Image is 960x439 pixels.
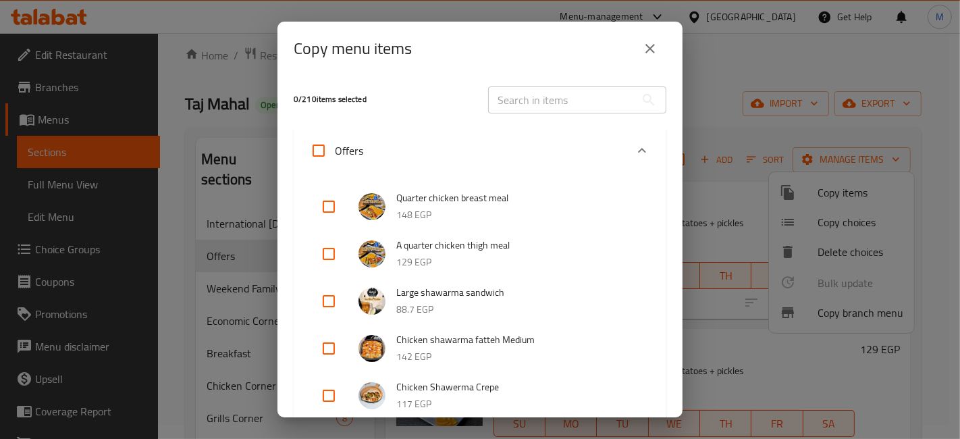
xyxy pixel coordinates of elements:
[358,288,385,315] img: Large shawarma sandwich
[396,190,639,207] span: Quarter chicken breast meal
[396,348,639,365] p: 142 EGP
[294,94,472,105] h5: 0 / 210 items selected
[335,140,363,161] span: Offers
[396,254,639,271] p: 129 EGP
[396,301,639,318] p: 88.7 EGP
[488,86,635,113] input: Search in items
[634,32,666,65] button: close
[396,207,639,224] p: 148 EGP
[358,335,385,362] img: Chicken shawarma fatteh Medium
[358,382,385,409] img: Chicken Shawerma Crepe
[396,284,639,301] span: Large shawarma sandwich
[396,332,639,348] span: Chicken shawarma fatteh Medium
[302,134,363,167] label: Acknowledge
[358,240,385,267] img: A quarter chicken thigh meal
[294,38,412,59] h2: Copy menu items
[396,237,639,254] span: A quarter chicken thigh meal
[396,396,639,413] p: 117 EGP
[294,129,666,172] div: Expand
[358,193,385,220] img: Quarter chicken breast meal
[396,379,639,396] span: Chicken Shawerma Crepe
